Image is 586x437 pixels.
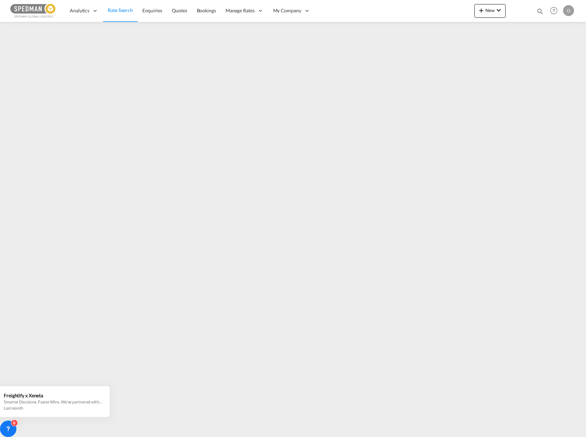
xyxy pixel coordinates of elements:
button: icon-plus 400-fgNewicon-chevron-down [474,4,506,18]
div: O [563,5,574,16]
span: Manage Rates [226,7,255,14]
span: New [477,8,503,13]
span: Help [548,5,560,16]
md-icon: icon-plus 400-fg [477,6,485,14]
md-icon: icon-magnify [536,8,544,15]
img: c12ca350ff1b11efb6b291369744d907.png [10,3,56,18]
div: Help [548,5,563,17]
div: icon-magnify [536,8,544,18]
span: Bookings [197,8,216,13]
span: Enquiries [142,8,162,13]
md-icon: icon-chevron-down [495,6,503,14]
span: Rate Search [108,7,133,13]
span: My Company [273,7,301,14]
span: Analytics [70,7,89,14]
span: Quotes [172,8,187,13]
